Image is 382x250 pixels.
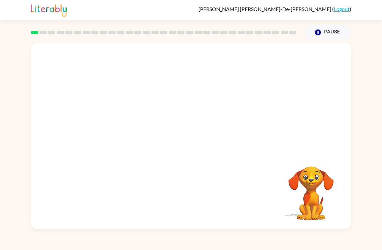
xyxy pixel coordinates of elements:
video: Your browser must support playing .mp4 files to use Literably. Please try using another browser. [279,156,343,221]
span: [PERSON_NAME] [PERSON_NAME]-De-[PERSON_NAME] [198,6,332,12]
button: Pause [304,25,351,40]
img: Literably [31,3,67,17]
a: Logout [334,6,350,12]
div: ( ) [198,6,351,12]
